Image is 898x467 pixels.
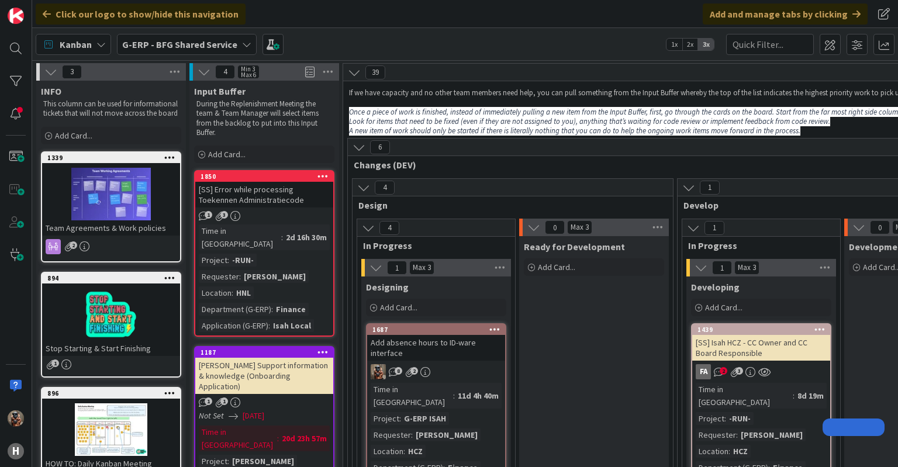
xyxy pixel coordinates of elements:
[371,412,399,425] div: Project
[410,367,418,375] span: 2
[692,335,830,361] div: [SS] Isah HCZ - CC Owner and CC Board Responsible
[795,389,827,402] div: 8d 19m
[705,302,742,313] span: Add Card...
[232,286,233,299] span: :
[239,270,241,283] span: :
[195,347,333,394] div: 1187[PERSON_NAME] Support information & knowledge (Onboarding Application)
[698,39,714,50] span: 3x
[271,303,273,316] span: :
[367,364,505,379] div: VK
[724,412,726,425] span: :
[538,262,575,272] span: Add Card...
[349,126,800,136] em: A new item of work should only be started if there is literally nothing that you can do to help t...
[41,151,181,262] a: 1339Team Agreements & Work policies
[47,274,180,282] div: 894
[735,367,743,375] span: 3
[281,231,283,244] span: :
[201,348,333,357] div: 1187
[793,389,795,402] span: :
[201,172,333,181] div: 1850
[545,220,565,234] span: 0
[363,240,500,251] span: In Progress
[241,72,256,78] div: Max 6
[728,445,730,458] span: :
[700,181,720,195] span: 1
[411,428,413,441] span: :
[220,397,228,405] span: 1
[379,221,399,235] span: 4
[696,412,724,425] div: Project
[720,367,727,375] span: 2
[42,388,180,399] div: 896
[205,211,212,219] span: 1
[703,4,868,25] div: Add and manage tabs by clicking
[43,99,179,119] p: This column can be used for informational tickets that will not move across the board
[41,85,61,97] span: INFO
[42,220,180,236] div: Team Agreements & Work policies
[370,140,390,154] span: 6
[8,410,24,427] img: VK
[403,445,405,458] span: :
[199,410,224,421] i: Not Set
[195,182,333,207] div: [SS] Error while processing Toekennen Administratiecode
[283,231,330,244] div: 2d 16h 30m
[401,412,449,425] div: G-ERP ISAH
[270,319,314,332] div: Isah Local
[47,154,180,162] div: 1339
[47,389,180,397] div: 896
[241,270,309,283] div: [PERSON_NAME]
[380,302,417,313] span: Add Card...
[277,432,279,445] span: :
[227,254,229,267] span: :
[696,364,711,379] div: FA
[229,254,257,267] div: -RUN-
[195,347,333,358] div: 1187
[736,428,738,441] span: :
[387,261,407,275] span: 1
[367,324,505,361] div: 1687Add absence hours to ID-ware interface
[738,428,806,441] div: [PERSON_NAME]
[455,389,502,402] div: 11d 4h 40m
[51,359,59,367] span: 1
[696,383,793,409] div: Time in [GEOGRAPHIC_DATA]
[413,428,481,441] div: [PERSON_NAME]
[42,341,180,356] div: Stop Starting & Start Finishing
[195,171,333,182] div: 1850
[194,170,334,337] a: 1850[SS] Error while processing Toekennen AdministratiecodeTime in [GEOGRAPHIC_DATA]:2d 16h 30mPr...
[712,261,732,275] span: 1
[395,367,402,375] span: 8
[366,281,409,293] span: Designing
[372,326,505,334] div: 1687
[62,65,82,79] span: 3
[199,319,268,332] div: Application (G-ERP)
[692,364,830,379] div: FA
[195,171,333,207] div: 1850[SS] Error while processing Toekennen Administratiecode
[367,324,505,335] div: 1687
[199,426,277,451] div: Time in [GEOGRAPHIC_DATA]
[241,66,255,72] div: Min 3
[365,65,385,79] span: 39
[70,241,77,249] span: 2
[8,443,24,459] div: H
[691,281,740,293] span: Developing
[215,65,235,79] span: 4
[682,39,698,50] span: 2x
[279,432,330,445] div: 20d 23h 57m
[375,181,395,195] span: 4
[405,445,426,458] div: HCZ
[195,358,333,394] div: [PERSON_NAME] Support information & knowledge (Onboarding Application)
[696,445,728,458] div: Location
[122,39,237,50] b: G-ERP - BFG Shared Service
[205,397,212,405] span: 1
[692,324,830,335] div: 1439
[367,335,505,361] div: Add absence hours to ID-ware interface
[524,241,625,252] span: Ready for Development
[199,303,271,316] div: Department (G-ERP)
[349,116,830,126] em: Look for items that need to be fixed (even if they are not assigned to you), anything that’s wait...
[42,153,180,163] div: 1339
[688,240,826,251] span: In Progress
[371,364,386,379] img: VK
[208,149,246,160] span: Add Card...
[696,428,736,441] div: Requester
[726,412,754,425] div: -RUN-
